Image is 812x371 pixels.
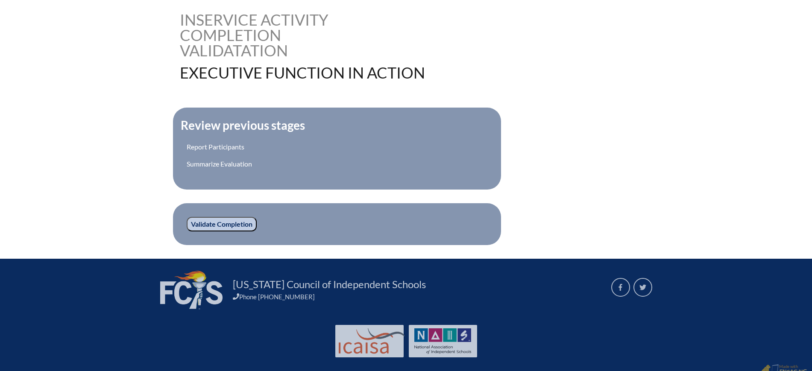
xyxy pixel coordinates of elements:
[233,293,601,301] div: Phone [PHONE_NUMBER]
[160,271,223,309] img: FCIS_logo_white
[187,160,252,168] a: Summarize Evaluation
[180,118,306,132] legend: Review previous stages
[339,328,405,354] img: Int'l Council Advancing Independent School Accreditation logo
[180,12,352,58] h1: Inservice Activity Completion Validatation
[180,65,460,80] h1: Executive Function in Action
[187,143,244,151] a: Report Participants
[229,278,429,291] a: [US_STATE] Council of Independent Schools
[414,328,472,354] img: NAIS Logo
[187,217,257,231] input: Validate Completion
